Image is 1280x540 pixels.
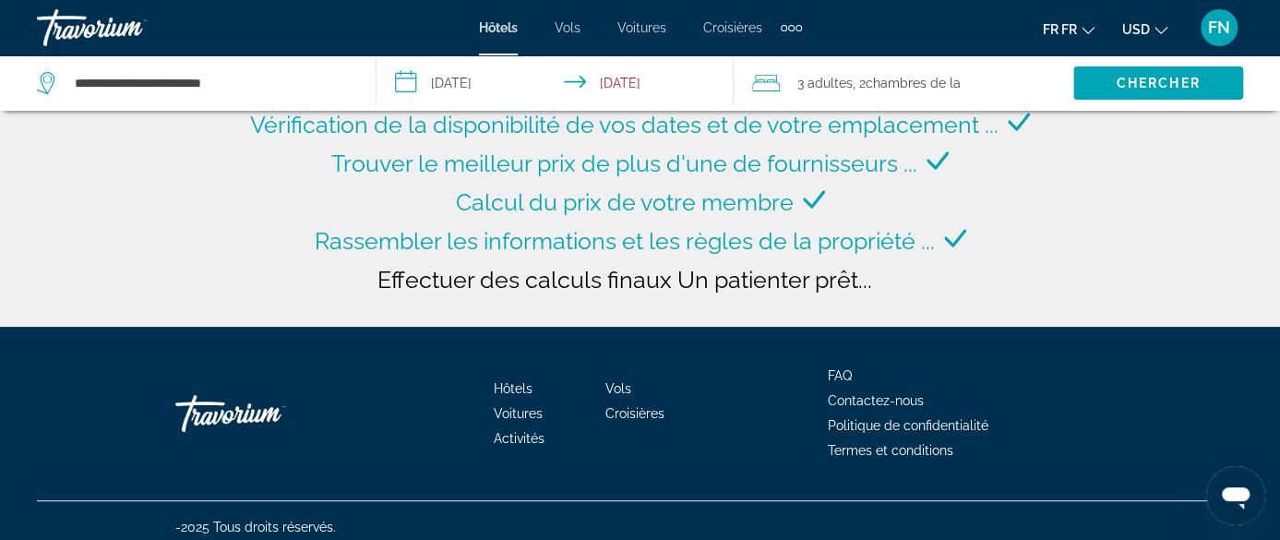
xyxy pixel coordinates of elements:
[781,13,802,42] button: Articles de navigation supplémentaires
[555,20,580,35] a: Vols
[494,381,532,396] a: Hôtels
[73,69,348,97] input: Search hotel destination
[828,443,953,458] a: Termes et conditions
[377,266,872,294] span: Effectuer des calculs finaux Un patienter prêt...
[175,520,336,534] span: -
[1117,76,1201,90] span: Chercher
[1043,16,1095,42] button: Changer de langue
[331,150,917,177] span: Trouver le meilleur prix de plus d'une de fournisseurs ...
[181,520,336,534] span: 2025 Tous droits réservés.
[479,20,518,35] a: Hôtels
[617,20,666,35] a: Voitures
[796,70,852,96] span: 3
[37,4,221,52] a: Travorium
[828,418,988,433] a: Politique de confidentialité
[1043,22,1077,37] span: fr fr
[852,70,960,96] span: , 2
[377,55,735,111] button: Sélectionner l'enregistrement et la date d'enregistrement
[456,188,794,216] span: Calcul du prix de votre membre
[828,393,924,408] a: Contactez-nous
[605,406,664,421] a: Croisières
[1073,66,1243,100] button: Recherche
[1195,8,1243,47] button: Menu utilisateur
[1208,18,1230,37] span: FN
[1122,16,1167,42] button: Changement de monnaie
[1122,22,1150,37] span: USD
[828,368,852,383] a: FAQ
[494,431,544,446] a: Activités
[865,76,960,90] span: Chambres de la
[703,20,762,35] a: Croisières
[734,55,1073,111] button: Voyageurs: 3 adultes, 0 enfant
[250,111,999,138] span: Vérification de la disponibilité de vos dates et de votre emplacement ...
[175,386,360,441] a: Revenez à la maison
[807,76,852,90] span: adultes
[315,227,935,255] span: Rassembler les informations et les règles de la propriété ...
[1206,466,1265,525] iframe: Bouton de lancement de la fenêtre de messagerie
[605,381,631,396] a: Vols
[494,406,543,421] a: Voitures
